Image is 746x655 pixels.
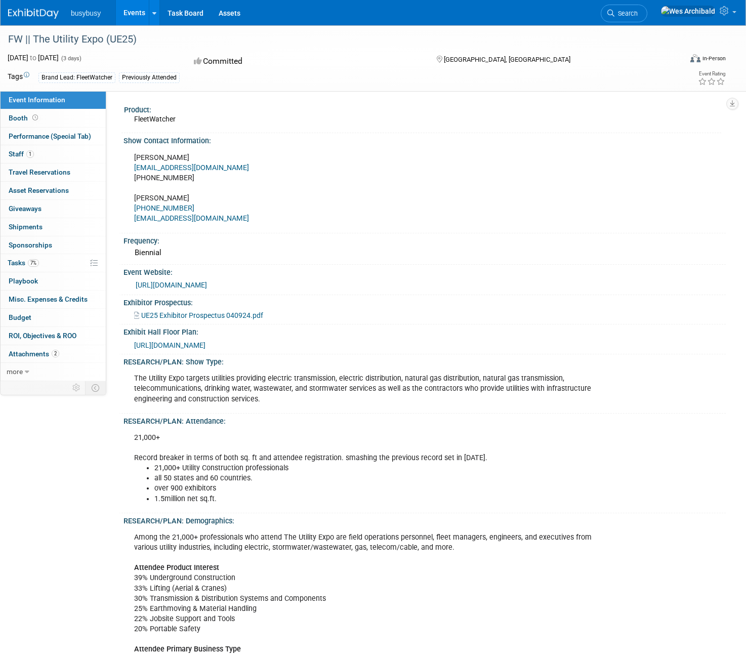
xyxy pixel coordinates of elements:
td: Tags [8,71,29,83]
span: Tasks [8,259,39,267]
div: Exhibitor Prospectus: [123,295,726,308]
span: (3 days) [60,55,81,62]
div: Event Format [619,53,726,68]
span: more [7,367,23,376]
a: [EMAIL_ADDRESS][DOMAIN_NAME] [134,214,249,223]
a: [URL][DOMAIN_NAME] [136,281,207,289]
a: [URL][DOMAIN_NAME] [134,341,205,349]
a: Event Information [1,91,106,109]
div: Exhibit Hall Floor Plan: [123,324,726,337]
a: [EMAIL_ADDRESS][DOMAIN_NAME] [134,163,249,172]
a: Giveaways [1,200,106,218]
span: Performance (Special Tab) [9,132,91,140]
div: FW || The Utility Expo (UE25) [5,30,665,49]
a: ROI, Objectives & ROO [1,327,106,345]
a: Playbook [1,272,106,290]
div: Biennial [131,245,718,261]
span: Booth not reserved yet [30,114,40,121]
div: RESEARCH/PLAN: Demographics: [123,513,726,526]
b: Attendee Primary Business Type [134,645,241,653]
span: to [28,54,38,62]
div: Event Website: [123,265,726,277]
td: Personalize Event Tab Strip [68,381,86,394]
span: 1 [26,150,34,158]
span: FleetWatcher [134,115,176,123]
div: Show Contact Information: [123,133,726,146]
span: Budget [9,313,31,321]
span: Staff [9,150,34,158]
div: Brand Lead: FleetWatcher [38,72,115,83]
span: ROI, Objectives & ROO [9,332,76,340]
a: [PHONE_NUMBER] [134,204,194,213]
a: Staff1 [1,145,106,163]
div: Product: [124,102,721,115]
div: The Utility Expo targets utilities providing electric transmission, electric distribution, natura... [127,369,609,409]
div: 21,000+ Record breaker in terms of both sq. ft and attendee registration. smashing the previous r... [127,428,609,509]
span: Asset Reservations [9,186,69,194]
span: Sponsorships [9,241,52,249]
img: ExhibitDay [8,9,59,19]
div: Committed [191,53,420,70]
span: Giveaways [9,204,42,213]
td: Toggle Event Tabs [86,381,106,394]
div: Previously Attended [119,72,180,83]
a: Search [601,5,647,22]
span: Attachments [9,350,59,358]
div: Frequency: [123,233,726,246]
li: 1.5million net sq.ft. [154,494,603,504]
img: Wes Archibald [660,6,716,17]
span: 2 [52,350,59,357]
a: Performance (Special Tab) [1,128,106,145]
span: 7% [28,259,39,267]
a: Budget [1,309,106,326]
span: Search [614,10,638,17]
span: Booth [9,114,40,122]
div: In-Person [702,55,726,62]
a: more [1,363,106,381]
span: busybusy [71,9,101,17]
li: 21,000+ Utility Construction professionals [154,463,603,473]
div: [PERSON_NAME] [PHONE_NUMBER] [PERSON_NAME] [127,148,609,229]
a: Misc. Expenses & Credits [1,291,106,308]
span: [DATE] [DATE] [8,54,59,62]
span: Playbook [9,277,38,285]
a: Shipments [1,218,106,236]
a: Booth [1,109,106,127]
span: Shipments [9,223,43,231]
a: Sponsorships [1,236,106,254]
div: RESEARCH/PLAN: Show Type: [123,354,726,367]
b: Attendee Product Interest [134,563,219,572]
img: Format-Inperson.png [690,54,700,62]
span: [GEOGRAPHIC_DATA], [GEOGRAPHIC_DATA] [444,56,570,63]
div: Event Rating [698,71,725,76]
span: Event Information [9,96,65,104]
li: over 900 exhibitors [154,483,603,494]
span: Misc. Expenses & Credits [9,295,88,303]
span: UE25 Exhibitor Prospectus 040924.pdf [141,311,263,319]
li: all 50 states and 60 countries. [154,473,603,483]
a: UE25 Exhibitor Prospectus 040924.pdf [134,311,263,319]
a: Attachments2 [1,345,106,363]
div: RESEARCH/PLAN: Attendance: [123,414,726,426]
a: Travel Reservations [1,163,106,181]
span: Travel Reservations [9,168,70,176]
a: Tasks7% [1,254,106,272]
a: Asset Reservations [1,182,106,199]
